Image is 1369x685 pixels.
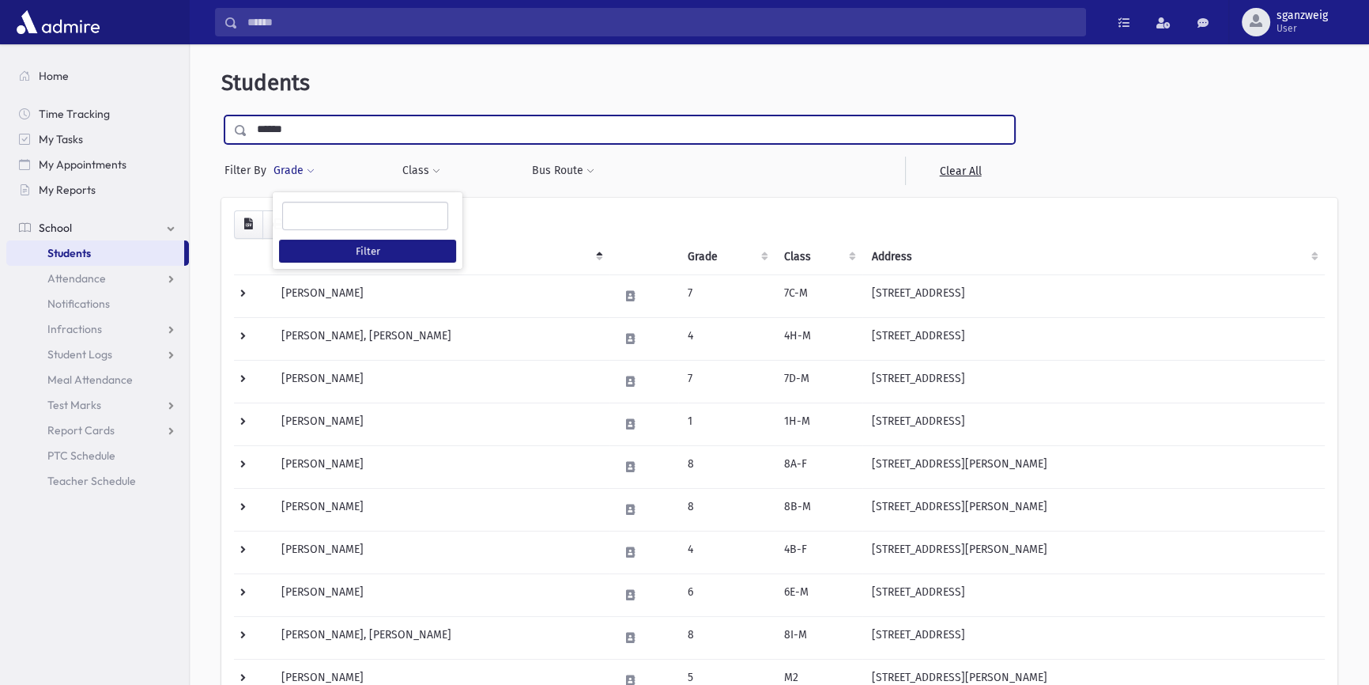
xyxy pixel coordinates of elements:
td: [PERSON_NAME] [272,360,609,403]
td: 8 [678,445,775,488]
span: sganzweig [1277,9,1328,22]
span: Meal Attendance [47,373,133,387]
a: Meal Attendance [6,367,189,392]
a: Student Logs [6,342,189,367]
span: Home [39,69,69,83]
a: Attendance [6,266,189,291]
button: Filter [279,240,456,263]
a: My Reports [6,177,189,202]
a: My Tasks [6,127,189,152]
td: 6E-M [775,573,863,616]
th: Address: activate to sort column ascending [862,239,1325,275]
td: [STREET_ADDRESS] [862,616,1325,659]
td: [PERSON_NAME] [272,274,609,317]
a: Notifications [6,291,189,316]
td: [STREET_ADDRESS] [862,573,1325,616]
span: User [1277,22,1328,35]
td: [STREET_ADDRESS][PERSON_NAME] [862,531,1325,573]
th: Grade: activate to sort column ascending [678,239,775,275]
td: 8A-F [775,445,863,488]
td: 4 [678,317,775,360]
button: CSV [234,210,263,239]
td: [PERSON_NAME] [272,488,609,531]
span: Notifications [47,297,110,311]
td: 4 [678,531,775,573]
td: [STREET_ADDRESS] [862,360,1325,403]
td: 7D-M [775,360,863,403]
td: [PERSON_NAME] [272,573,609,616]
span: Report Cards [47,423,115,437]
td: [PERSON_NAME], [PERSON_NAME] [272,616,609,659]
button: Class [402,157,441,185]
th: Student: activate to sort column descending [272,239,609,275]
span: School [39,221,72,235]
img: AdmirePro [13,6,104,38]
a: Time Tracking [6,101,189,127]
span: Time Tracking [39,107,110,121]
a: Test Marks [6,392,189,418]
td: 7 [678,274,775,317]
td: 7C-M [775,274,863,317]
span: Students [47,246,91,260]
td: 8 [678,488,775,531]
button: Print [262,210,294,239]
a: Students [6,240,184,266]
td: 6 [678,573,775,616]
button: Bus Route [531,157,595,185]
td: [PERSON_NAME] [272,403,609,445]
td: [PERSON_NAME] [272,445,609,488]
td: [STREET_ADDRESS] [862,403,1325,445]
a: Clear All [905,157,1015,185]
a: My Appointments [6,152,189,177]
td: 7 [678,360,775,403]
span: My Tasks [39,132,83,146]
td: 8I-M [775,616,863,659]
input: Search [238,8,1085,36]
td: 8 [678,616,775,659]
span: Filter By [224,162,273,179]
td: 4B-F [775,531,863,573]
td: [STREET_ADDRESS][PERSON_NAME] [862,445,1325,488]
span: Test Marks [47,398,101,412]
th: Class: activate to sort column ascending [775,239,863,275]
span: Students [221,70,310,96]
td: [STREET_ADDRESS] [862,317,1325,360]
a: Infractions [6,316,189,342]
td: 1 [678,403,775,445]
td: [STREET_ADDRESS][PERSON_NAME] [862,488,1325,531]
span: My Appointments [39,157,126,172]
td: 4H-M [775,317,863,360]
span: My Reports [39,183,96,197]
a: Teacher Schedule [6,468,189,494]
span: Teacher Schedule [47,474,136,488]
td: 1H-M [775,403,863,445]
a: Report Cards [6,418,189,443]
td: [PERSON_NAME] [272,531,609,573]
span: Student Logs [47,347,112,361]
button: Grade [273,157,315,185]
a: PTC Schedule [6,443,189,468]
td: 8B-M [775,488,863,531]
span: Infractions [47,322,102,336]
td: [PERSON_NAME], [PERSON_NAME] [272,317,609,360]
td: [STREET_ADDRESS] [862,274,1325,317]
span: Attendance [47,271,106,286]
a: School [6,215,189,240]
a: Home [6,63,189,89]
span: PTC Schedule [47,448,115,463]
